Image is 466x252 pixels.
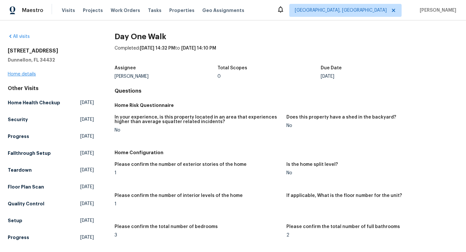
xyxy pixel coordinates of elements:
[8,85,94,92] div: Other Visits
[286,233,453,237] div: 2
[8,97,94,109] a: Home Health Checkup[DATE]
[115,233,281,237] div: 3
[417,7,456,14] span: [PERSON_NAME]
[286,162,338,167] h5: Is the home split level?
[286,123,453,128] div: No
[8,234,29,241] h5: Progress
[115,74,218,79] div: [PERSON_NAME]
[80,217,94,224] span: [DATE]
[8,167,32,173] h5: Teardown
[8,57,94,63] h5: Dunnellon, FL 34432
[80,167,94,173] span: [DATE]
[217,74,321,79] div: 0
[202,7,244,14] span: Geo Assignments
[80,150,94,156] span: [DATE]
[286,224,400,229] h5: Please confirm the total number of full bathrooms
[80,184,94,190] span: [DATE]
[8,34,30,39] a: All visits
[22,7,43,14] span: Maestro
[286,115,396,120] h5: Does this property have a shed in the backyard?
[8,198,94,210] a: Quality Control[DATE]
[8,116,28,123] h5: Security
[115,102,458,109] h5: Home Risk Questionnaire
[295,7,387,14] span: [GEOGRAPHIC_DATA], [GEOGRAPHIC_DATA]
[217,66,247,70] h5: Total Scopes
[115,193,243,198] h5: Please confirm the number of interior levels of the home
[62,7,75,14] span: Visits
[8,164,94,176] a: Teardown[DATE]
[8,232,94,243] a: Progress[DATE]
[8,72,36,76] a: Home details
[115,171,281,175] div: 1
[83,7,103,14] span: Projects
[321,74,424,79] div: [DATE]
[8,48,94,54] h2: [STREET_ADDRESS]
[115,162,247,167] h5: Please confirm the number of exterior stories of the home
[80,116,94,123] span: [DATE]
[140,46,175,51] span: [DATE] 14:32 PM
[115,224,218,229] h5: Please confirm the total number of bedrooms
[80,200,94,207] span: [DATE]
[8,131,94,142] a: Progress[DATE]
[80,133,94,140] span: [DATE]
[115,128,281,132] div: No
[8,215,94,226] a: Setup[DATE]
[115,45,458,62] div: Completed: to
[8,184,44,190] h5: Floor Plan Scan
[115,115,281,124] h5: In your experience, is this property located in an area that experiences higher than average squa...
[115,202,281,206] div: 1
[115,149,458,156] h5: Home Configuration
[80,234,94,241] span: [DATE]
[8,99,60,106] h5: Home Health Checkup
[8,181,94,193] a: Floor Plan Scan[DATE]
[181,46,216,51] span: [DATE] 14:10 PM
[8,114,94,125] a: Security[DATE]
[115,33,458,40] h2: Day One Walk
[115,66,136,70] h5: Assignee
[8,200,44,207] h5: Quality Control
[286,171,453,175] div: No
[169,7,194,14] span: Properties
[148,8,161,13] span: Tasks
[111,7,140,14] span: Work Orders
[321,66,342,70] h5: Due Date
[8,217,22,224] h5: Setup
[8,147,94,159] a: Fallthrough Setup[DATE]
[8,150,51,156] h5: Fallthrough Setup
[115,88,458,94] h4: Questions
[80,99,94,106] span: [DATE]
[286,193,402,198] h5: If applicable, What is the floor number for the unit?
[8,133,29,140] h5: Progress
